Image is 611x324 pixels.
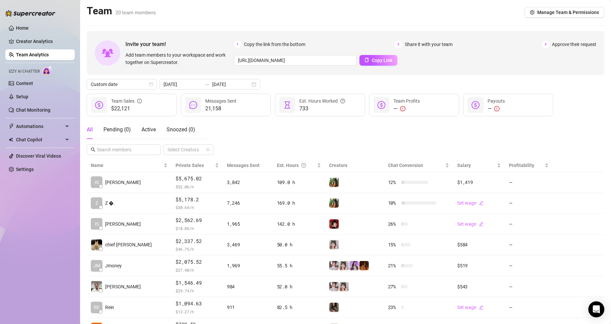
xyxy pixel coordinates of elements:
[164,81,202,88] input: Start date
[5,10,55,17] img: logo-BBDzfeDw.svg
[457,179,501,186] div: $1,419
[141,126,156,133] span: Active
[105,304,114,311] span: Rein
[9,68,40,75] span: Izzy AI Chatter
[176,287,219,294] span: $ 29.74 /h
[176,246,219,252] span: $ 46.75 /h
[509,163,534,168] span: Profitability
[227,220,269,228] div: 1,965
[377,101,385,109] span: dollar-circle
[505,276,553,297] td: —
[16,36,69,47] a: Creator Analytics
[329,198,339,208] img: Sabrina
[339,282,349,291] img: Ani
[349,261,359,270] img: Kisa
[542,41,549,48] span: 3
[329,261,339,270] img: Rosie
[537,10,599,15] span: Manage Team & Permissions
[16,25,29,31] a: Home
[505,235,553,256] td: —
[393,98,420,104] span: Team Profits
[488,105,505,113] div: —
[479,222,484,226] span: edit
[488,98,505,104] span: Payouts
[359,55,397,66] button: Copy Link
[176,163,204,168] span: Private Sales
[16,153,61,159] a: Discover Viral Videos
[105,262,122,269] span: Jmoney
[505,255,553,276] td: —
[176,225,219,232] span: $ 18.05 /h
[176,204,219,211] span: $ 30.64 /h
[277,162,316,169] div: Est. Hours
[227,241,269,248] div: 3,469
[16,52,49,57] a: Team Analytics
[93,262,100,269] span: JM
[176,216,219,224] span: $2,562.69
[283,101,291,109] span: hourglass
[388,283,399,290] span: 27 %
[505,172,553,193] td: —
[205,98,237,104] span: Messages Sent
[388,179,399,186] span: 12 %
[125,40,234,48] span: Invite your team!
[329,219,339,229] img: Miss
[325,159,384,172] th: Creators
[227,179,269,186] div: 3,842
[95,179,99,186] span: IS
[205,105,237,113] span: 21,158
[372,58,392,63] span: Copy Link
[457,221,484,227] a: Set wageedit
[204,82,210,87] span: swap-right
[244,41,305,48] span: Copy the link from the bottom
[176,279,219,287] span: $1,546.49
[400,106,405,111] span: exclamation-circle
[505,214,553,235] td: —
[505,193,553,214] td: —
[505,297,553,318] td: —
[105,220,141,228] span: [PERSON_NAME]
[494,106,500,111] span: exclamation-circle
[277,220,321,228] div: 142.0 h
[525,7,604,18] button: Manage Team & Permissions
[329,178,339,187] img: Sabrina
[95,220,99,228] span: IS
[91,79,153,89] span: Custom date
[277,304,321,311] div: 82.5 h
[388,241,399,248] span: 15 %
[91,162,162,169] span: Name
[176,237,219,245] span: $2,337.52
[277,283,321,290] div: 52.0 h
[277,262,321,269] div: 55.5 h
[388,163,423,168] span: Chat Conversion
[105,283,141,290] span: [PERSON_NAME]
[204,82,210,87] span: to
[393,105,420,113] div: —
[388,220,399,228] span: 26 %
[227,163,260,168] span: Messages Sent
[103,126,131,134] div: Pending ( 0 )
[588,301,604,317] div: Open Intercom Messenger
[472,101,480,109] span: dollar-circle
[277,199,321,207] div: 169.0 h
[105,199,115,207] span: Z �.
[91,239,102,250] img: chief keef
[87,126,93,134] div: All
[359,261,369,270] img: PantheraX
[97,146,151,153] input: Search members
[105,241,152,248] span: chief [PERSON_NAME]
[457,305,484,310] a: Set wageedit
[206,148,210,152] span: team
[277,241,321,248] div: 50.0 h
[189,101,197,109] span: message
[115,10,156,16] span: 20 team members
[87,159,172,172] th: Name
[42,66,53,75] img: AI Chatter
[388,199,399,207] span: 10 %
[149,82,153,86] span: calendar
[111,97,142,105] div: Team Sales
[277,179,321,186] div: 109.0 h
[9,124,14,129] span: thunderbolt
[212,81,250,88] input: End date
[176,267,219,273] span: $ 37.40 /h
